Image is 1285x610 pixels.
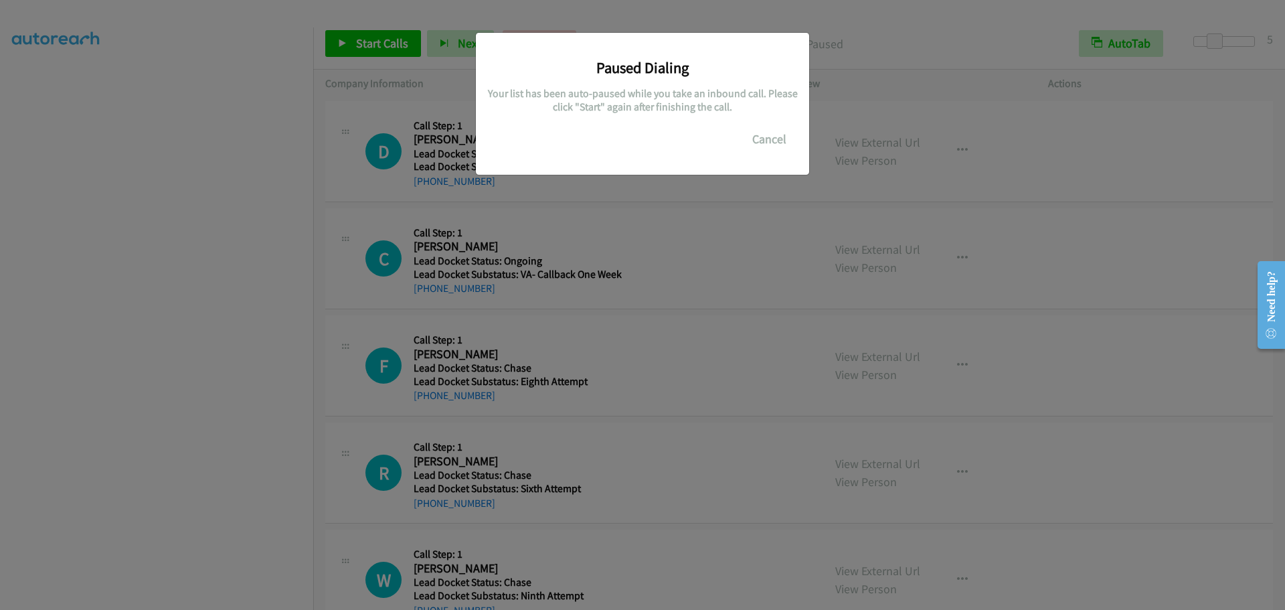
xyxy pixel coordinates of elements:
iframe: Resource Center [1246,252,1285,358]
button: Cancel [740,126,799,153]
h3: Paused Dialing [486,58,799,77]
h5: Your list has been auto-paused while you take an inbound call. Please click "Start" again after f... [486,87,799,113]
